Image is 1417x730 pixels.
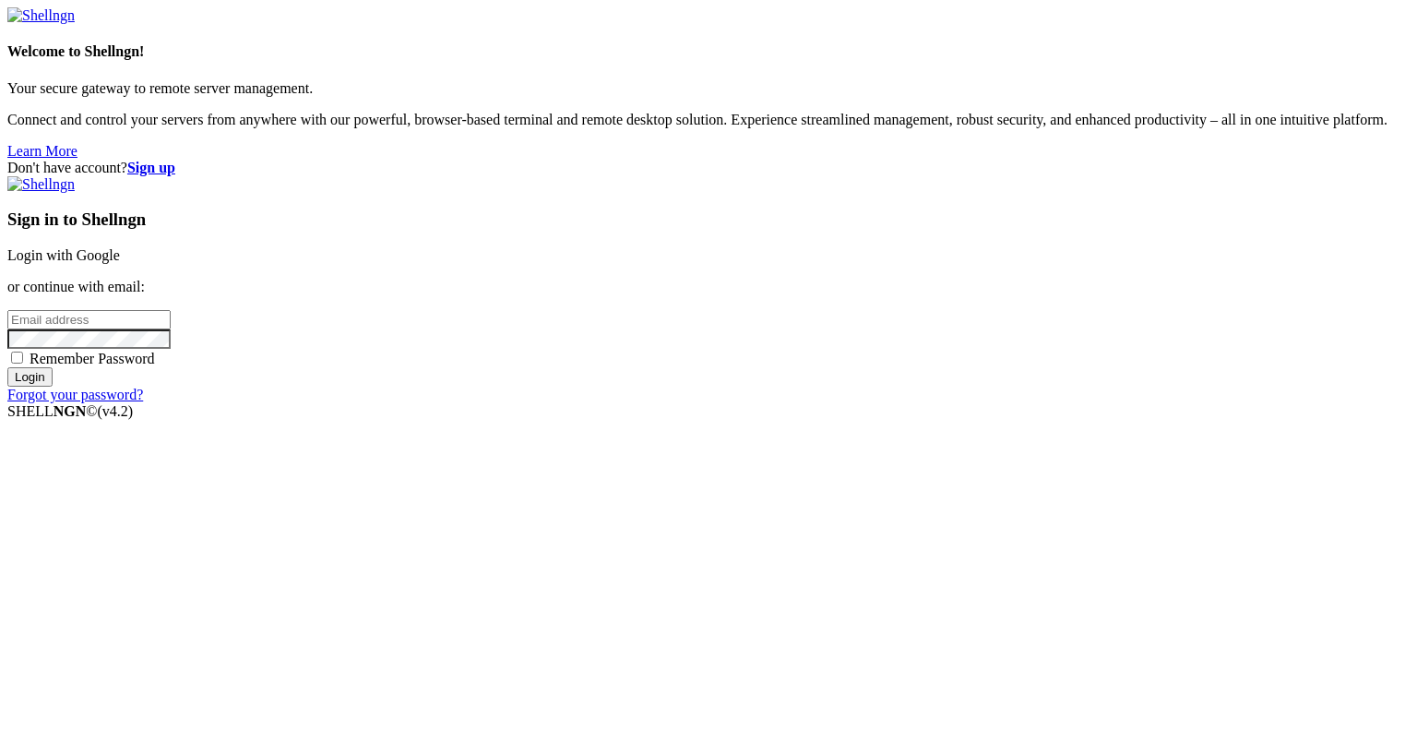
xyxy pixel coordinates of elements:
a: Login with Google [7,247,120,263]
span: Remember Password [30,351,155,366]
a: Learn More [7,143,77,159]
p: Connect and control your servers from anywhere with our powerful, browser-based terminal and remo... [7,112,1410,128]
h4: Welcome to Shellngn! [7,43,1410,60]
input: Remember Password [11,352,23,364]
div: Don't have account? [7,160,1410,176]
p: or continue with email: [7,279,1410,295]
input: Login [7,367,53,387]
img: Shellngn [7,7,75,24]
b: NGN [54,403,87,419]
img: Shellngn [7,176,75,193]
input: Email address [7,310,171,329]
p: Your secure gateway to remote server management. [7,80,1410,97]
span: 4.2.0 [98,403,134,419]
a: Sign up [127,160,175,175]
h3: Sign in to Shellngn [7,209,1410,230]
a: Forgot your password? [7,387,143,402]
span: SHELL © [7,403,133,419]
